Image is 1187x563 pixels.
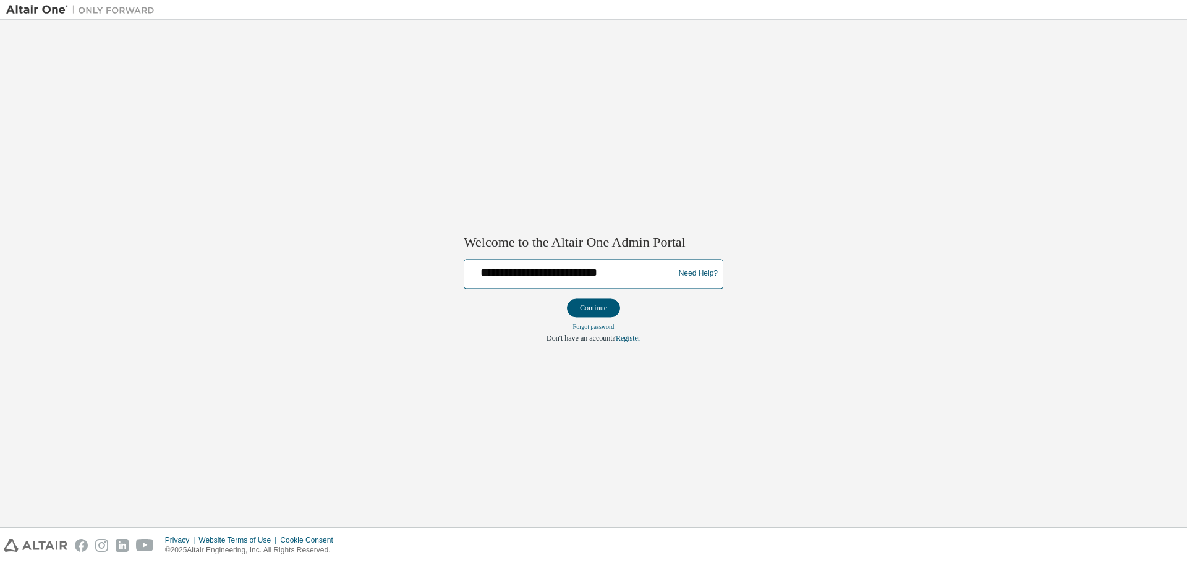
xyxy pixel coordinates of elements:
div: Website Terms of Use [198,535,280,545]
a: Register [616,334,640,342]
button: Continue [567,298,620,317]
span: Don't have an account? [547,334,616,342]
img: linkedin.svg [116,539,129,552]
a: Forgot password [573,323,615,330]
img: facebook.svg [75,539,88,552]
img: youtube.svg [136,539,154,552]
p: © 2025 Altair Engineering, Inc. All Rights Reserved. [165,545,341,556]
div: Cookie Consent [280,535,340,545]
img: altair_logo.svg [4,539,67,552]
img: Altair One [6,4,161,16]
h2: Welcome to the Altair One Admin Portal [464,234,723,252]
div: Privacy [165,535,198,545]
img: instagram.svg [95,539,108,552]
